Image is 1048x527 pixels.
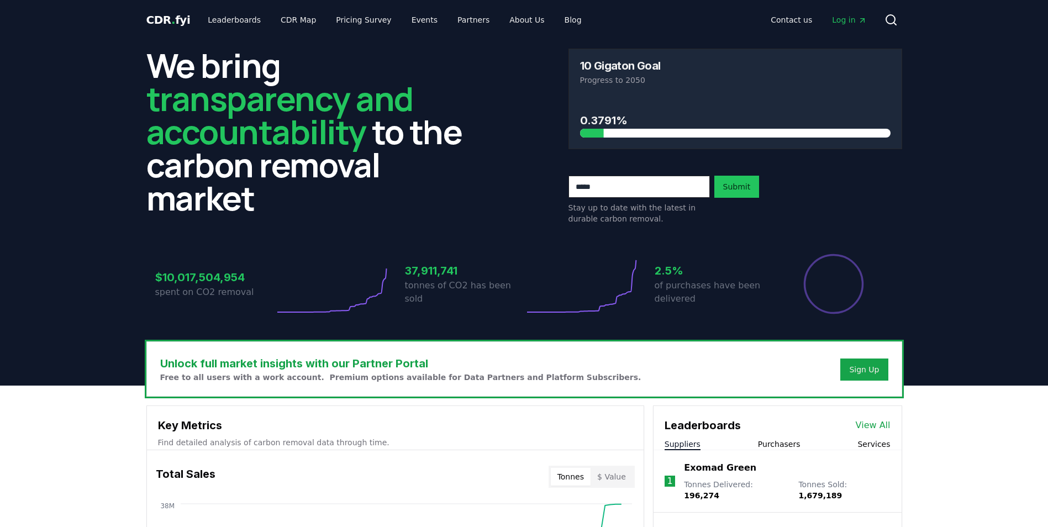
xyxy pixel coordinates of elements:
[146,76,413,154] span: transparency and accountability
[580,60,661,71] h3: 10 Gigaton Goal
[798,479,890,501] p: Tonnes Sold :
[684,491,719,500] span: 196,274
[857,439,890,450] button: Services
[580,112,891,129] h3: 0.3791%
[762,10,821,30] a: Contact us
[155,286,275,299] p: spent on CO2 removal
[758,439,801,450] button: Purchasers
[160,502,175,510] tspan: 38M
[665,417,741,434] h3: Leaderboards
[405,279,524,305] p: tonnes of CO2 has been sold
[568,202,710,224] p: Stay up to date with the latest in durable carbon removal.
[849,364,879,375] a: Sign Up
[684,479,787,501] p: Tonnes Delivered :
[272,10,325,30] a: CDR Map
[803,253,865,315] div: Percentage of sales delivered
[156,466,215,488] h3: Total Sales
[655,279,774,305] p: of purchases have been delivered
[146,13,191,27] span: CDR fyi
[823,10,875,30] a: Log in
[158,437,633,448] p: Find detailed analysis of carbon removal data through time.
[146,12,191,28] a: CDR.fyi
[327,10,400,30] a: Pricing Survey
[199,10,590,30] nav: Main
[551,468,591,486] button: Tonnes
[591,468,633,486] button: $ Value
[171,13,175,27] span: .
[160,355,641,372] h3: Unlock full market insights with our Partner Portal
[714,176,760,198] button: Submit
[199,10,270,30] a: Leaderboards
[840,359,888,381] button: Sign Up
[762,10,875,30] nav: Main
[556,10,591,30] a: Blog
[580,75,891,86] p: Progress to 2050
[160,372,641,383] p: Free to all users with a work account. Premium options available for Data Partners and Platform S...
[158,417,633,434] h3: Key Metrics
[798,491,842,500] span: 1,679,189
[449,10,498,30] a: Partners
[832,14,866,25] span: Log in
[665,439,701,450] button: Suppliers
[405,262,524,279] h3: 37,911,741
[501,10,553,30] a: About Us
[146,49,480,214] h2: We bring to the carbon removal market
[856,419,891,432] a: View All
[684,461,756,475] a: Exomad Green
[667,475,672,488] p: 1
[155,269,275,286] h3: $10,017,504,954
[655,262,774,279] h3: 2.5%
[403,10,446,30] a: Events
